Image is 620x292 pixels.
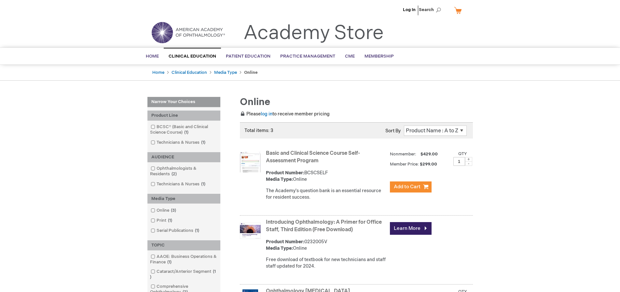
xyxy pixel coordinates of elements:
[183,130,190,135] span: 1
[200,181,207,187] span: 1
[170,171,178,177] span: 2
[150,269,216,280] span: 1
[149,228,202,234] a: Serial Publications1
[193,228,201,233] span: 1
[147,152,220,162] div: AUDIENCE
[419,3,444,16] span: Search
[458,151,467,156] label: Qty
[169,208,178,213] span: 3
[390,162,419,167] strong: Member Price:
[149,181,208,187] a: Technicians & Nurses1
[403,7,416,12] a: Log In
[149,139,208,146] a: Technicians & Nurses1
[169,54,216,59] span: Clinical Education
[266,150,360,164] a: Basic and Clinical Science Course Self-Assessment Program
[147,111,220,121] div: Product Line
[149,124,219,136] a: BCSC® (Basic and Clinical Science Course)1
[146,54,159,59] span: Home
[266,239,387,252] div: 0232005V Online
[149,207,179,214] a: Online3
[390,222,432,235] a: Learn More
[240,220,261,241] img: Introducing Ophthalmology: A Primer for Office Staff, Third Edition (Free Download)
[266,219,382,233] a: Introducing Ophthalmology: A Primer for Office Staff, Third Edition (Free Download)
[385,128,401,134] label: Sort By
[280,54,335,59] span: Practice Management
[240,111,330,117] span: Please to receive member pricing
[147,194,220,204] div: Media Type
[149,269,219,280] a: Cataract/Anterior Segment1
[266,170,387,183] div: BCSCSELF Online
[243,21,384,45] a: Academy Store
[420,152,439,157] span: $429.00
[266,257,387,270] div: Free download of textbook for new technicians and staff staff updated for 2024.
[390,181,432,192] button: Add to Cart
[147,240,220,250] div: TOPIC
[266,170,304,176] strong: Product Number:
[172,70,207,75] a: Clinical Education
[149,254,219,265] a: AAOE: Business Operations & Finance1
[244,128,273,133] span: Total items: 3
[261,111,272,117] a: log in
[200,140,207,145] span: 1
[390,150,416,158] strong: Nonmember:
[214,70,237,75] a: Media Type
[345,54,355,59] span: CME
[244,70,258,75] strong: Online
[166,259,173,265] span: 1
[149,218,175,224] a: Print1
[226,54,270,59] span: Patient Education
[394,184,420,190] span: Add to Cart
[420,162,438,167] span: $299.00
[266,188,387,201] div: The Academy's question bank is an essential resource for resident success.
[365,54,394,59] span: Membership
[149,166,219,177] a: Ophthalmologists & Residents2
[266,246,293,251] strong: Media Type:
[453,157,465,166] input: Qty
[266,177,293,182] strong: Media Type:
[147,97,220,107] strong: Narrow Your Choices
[240,152,261,172] img: Basic and Clinical Science Course Self-Assessment Program
[266,239,304,245] strong: Product Number:
[152,70,164,75] a: Home
[240,96,270,108] span: Online
[166,218,174,223] span: 1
